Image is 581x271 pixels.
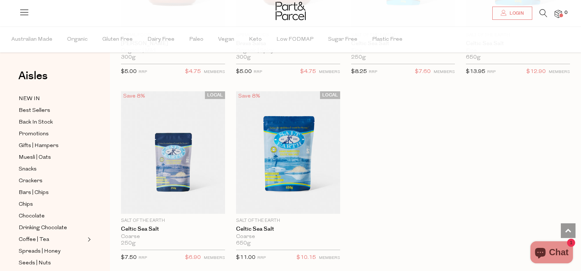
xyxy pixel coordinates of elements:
a: Muesli | Oats [19,153,85,162]
span: LOCAL [320,91,340,99]
img: Celtic Sea Salt [121,91,225,214]
small: RRP [487,70,496,74]
span: Seeds | Nuts [19,259,51,268]
small: RRP [139,70,147,74]
a: Celtic Sea Salt [121,226,225,232]
a: NEW IN [19,94,85,103]
span: Bars | Chips [19,188,49,197]
span: Snacks [19,165,37,174]
img: Celtic Sea Salt [236,91,340,214]
a: Chocolate [19,212,85,221]
a: Bars | Chips [19,188,85,197]
img: Part&Parcel [276,2,306,20]
small: RRP [254,70,262,74]
small: MEMBERS [549,70,570,74]
span: Organic [67,27,88,52]
a: Best Sellers [19,106,85,115]
small: RRP [369,70,377,74]
span: $13.95 [466,69,485,74]
div: Coarse [236,234,340,240]
a: Promotions [19,129,85,139]
span: $5.00 [236,69,252,74]
span: NEW IN [19,95,40,103]
small: RRP [257,256,266,260]
span: $12.90 [526,67,546,77]
span: 300g [236,54,251,61]
span: $10.15 [297,253,316,263]
small: RRP [139,256,147,260]
span: Coffee | Tea [19,235,49,244]
span: Muesli | Oats [19,153,51,162]
span: $4.75 [300,67,316,77]
small: MEMBERS [204,70,225,74]
span: 250g [351,54,366,61]
small: MEMBERS [319,256,340,260]
span: Gifts | Hampers [19,142,59,150]
span: 250g [121,240,136,247]
span: Drinking Chocolate [19,224,67,232]
span: Promotions [19,130,49,139]
span: Aisles [18,68,48,84]
div: Save 8% [236,91,262,101]
span: Gluten Free [102,27,133,52]
a: 0 [555,10,562,18]
a: Login [492,7,532,20]
inbox-online-store-chat: Shopify online store chat [528,241,575,265]
span: Login [508,10,524,17]
div: Save 8% [121,91,147,101]
span: $6.90 [185,253,201,263]
small: MEMBERS [319,70,340,74]
a: Coffee | Tea [19,235,85,244]
span: Best Sellers [19,106,50,115]
span: Back In Stock [19,118,53,127]
span: Plastic Free [372,27,402,52]
span: 650g [466,54,481,61]
span: Sugar Free [328,27,357,52]
span: $7.50 [121,255,137,260]
a: Spreads | Honey [19,247,85,256]
p: Salt of The Earth [121,217,225,224]
span: Crackers [19,177,43,186]
span: Dairy Free [147,27,174,52]
a: Snacks [19,165,85,174]
span: Chips [19,200,33,209]
a: Seeds | Nuts [19,259,85,268]
span: Vegan [218,27,234,52]
button: Expand/Collapse Coffee | Tea [86,235,91,244]
a: Aisles [18,70,48,89]
span: Australian Made [11,27,52,52]
span: 300g [121,54,136,61]
a: Chips [19,200,85,209]
span: Low FODMAP [276,27,313,52]
a: Celtic Sea Salt [236,226,340,232]
div: Coarse [121,234,225,240]
span: $11.00 [236,255,255,260]
small: MEMBERS [204,256,225,260]
span: Keto [249,27,262,52]
span: $4.75 [185,67,201,77]
small: MEMBERS [434,70,455,74]
span: LOCAL [205,91,225,99]
a: Gifts | Hampers [19,141,85,150]
span: Paleo [189,27,203,52]
span: 0 [563,10,569,16]
span: Spreads | Honey [19,247,60,256]
span: $7.60 [415,67,431,77]
span: Chocolate [19,212,45,221]
span: 650g [236,240,251,247]
p: Salt of The Earth [236,217,340,224]
span: $5.00 [121,69,137,74]
a: Back In Stock [19,118,85,127]
a: Crackers [19,176,85,186]
a: Drinking Chocolate [19,223,85,232]
span: $8.25 [351,69,367,74]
